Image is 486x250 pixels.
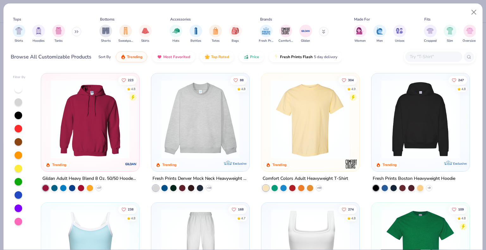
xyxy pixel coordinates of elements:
[52,25,65,43] button: filter button
[15,39,23,43] span: Shirts
[200,52,234,62] button: Top Rated
[100,16,115,22] div: Bottoms
[13,25,25,43] button: filter button
[447,39,453,43] span: Slim
[354,39,366,43] span: Women
[139,25,152,43] button: filter button
[205,54,210,59] img: TopRated.gif
[139,25,152,43] div: filter for Skirts
[119,205,137,214] button: Like
[466,27,473,34] img: Oversized Image
[127,54,142,59] span: Trending
[163,54,190,59] span: Most Favorited
[241,216,246,221] div: 4.7
[102,27,109,34] img: Shorts Image
[458,208,464,211] span: 109
[232,39,239,43] span: Bags
[32,25,45,43] div: filter for Hoodies
[238,208,244,211] span: 168
[240,78,244,82] span: 88
[190,25,202,43] button: filter button
[209,25,222,43] div: filter for Totes
[376,27,383,34] img: Men Image
[101,39,111,43] span: Shorts
[98,54,111,60] div: Sort By
[354,25,366,43] div: filter for Women
[52,25,65,43] div: filter for Tanks
[118,25,133,43] button: filter button
[260,16,272,22] div: Brands
[458,78,464,82] span: 247
[121,54,126,59] img: trending.gif
[301,26,310,36] img: Gildan Image
[299,25,312,43] button: filter button
[11,53,91,61] div: Browse All Customizable Products
[190,25,202,43] div: filter for Bottles
[42,175,138,183] div: Gildan Adult Heavy Blend 8 Oz. 50/50 Hooded Sweatshirt
[280,54,313,59] span: Fresh Prints Flash
[122,27,129,34] img: Sweatpants Image
[301,39,310,43] span: Gildan
[261,26,271,36] img: Fresh Prints Image
[268,80,353,159] img: 029b8af0-80e6-406f-9fdc-fdf898547912
[192,27,199,34] img: Bottles Image
[118,25,133,43] div: filter for Sweatpants
[209,25,222,43] button: filter button
[449,76,467,84] button: Like
[99,25,112,43] button: filter button
[54,39,63,43] span: Tanks
[55,27,62,34] img: Tanks Image
[314,53,337,61] span: 5 day delivery
[212,39,220,43] span: Totes
[378,80,463,159] img: 91acfc32-fd48-4d6b-bdad-a4c1a30ac3fc
[228,205,247,214] button: Like
[233,162,246,166] span: Exclusive
[424,16,431,22] div: Fits
[444,25,456,43] div: filter for Slim
[141,39,149,43] span: Skirts
[142,27,149,34] img: Skirts Image
[348,78,354,82] span: 304
[373,175,455,183] div: Fresh Prints Boston Heavyweight Hoodie
[278,25,293,43] button: filter button
[281,26,290,36] img: Comfort Colors Image
[229,25,242,43] button: filter button
[128,208,134,211] span: 238
[32,25,45,43] button: filter button
[259,25,273,43] div: filter for Fresh Prints
[97,186,101,190] span: + 37
[125,158,137,170] img: Gildan logo
[241,87,246,91] div: 4.8
[212,27,219,34] img: Totes Image
[463,25,477,43] button: filter button
[278,39,293,43] span: Comfort Colors
[396,27,403,34] img: Unisex Image
[239,52,264,62] button: Price
[157,54,162,59] img: most_fav.gif
[351,87,356,91] div: 4.9
[207,186,211,190] span: + 10
[373,25,386,43] div: filter for Men
[461,87,466,91] div: 4.8
[463,25,477,43] div: filter for Oversized
[47,80,133,159] img: 01756b78-01f6-4cc6-8d8a-3c30c1a0c8ac
[116,52,147,62] button: Trending
[409,53,458,60] input: Try "T-Shirt"
[269,52,342,62] button: Fresh Prints Flash5 day delivery
[444,25,456,43] button: filter button
[377,39,383,43] span: Men
[427,186,431,190] span: + 9
[259,39,273,43] span: Fresh Prints
[468,6,480,18] button: Close
[339,205,357,214] button: Like
[170,16,191,22] div: Accessories
[316,186,321,190] span: + 60
[393,25,406,43] div: filter for Unisex
[348,208,354,211] span: 274
[99,25,112,43] div: filter for Shorts
[353,80,439,159] img: e55d29c3-c55d-459c-bfd9-9b1c499ab3c6
[131,87,136,91] div: 4.8
[278,25,293,43] div: filter for Comfort Colors
[119,76,137,84] button: Like
[274,54,279,59] img: flash.gif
